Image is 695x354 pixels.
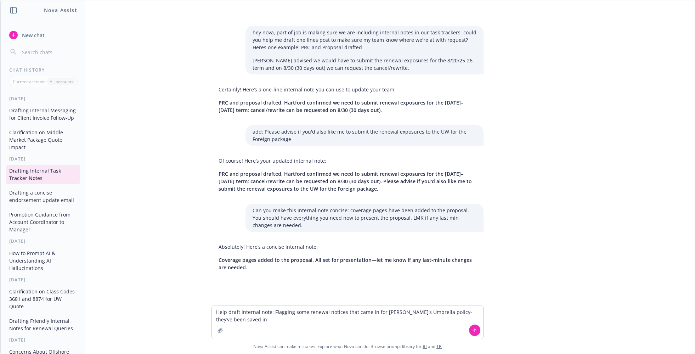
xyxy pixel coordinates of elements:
[253,29,476,51] p: hey nova, part of job is making sure we are including internal notes in our task trackers. could ...
[1,337,85,343] div: [DATE]
[6,209,80,235] button: Promotion Guidance from Account Coordinator to Manager
[6,165,80,184] button: Drafting Internal Task Tracker Notes
[6,286,80,312] button: Clarification on Class Codes 3681 and 8874 for UW Quote
[6,127,80,153] button: Clarification on Middle Market Package Quote Impact
[6,315,80,334] button: Drafting Friendly Internal Notes for Renewal Queries
[219,99,463,113] span: PRC and proposal drafted. Hartford confirmed we need to submit renewal exposures for the [DATE]–[...
[50,79,73,85] p: All accounts
[6,105,80,124] button: Drafting Internal Messaging for Client Invoice Follow-Up
[253,128,476,143] p: add: Please advise if you'd also like me to submit the renewal exposures to the UW for the Foreig...
[253,207,476,229] p: Can you make this internal note concise: coverage pages have been added to the proposal. You shou...
[423,343,427,349] a: BI
[21,32,45,39] span: New chat
[1,277,85,283] div: [DATE]
[219,257,472,271] span: Coverage pages added to the proposal. All set for presentation—let me know if any last-minute cha...
[13,79,45,85] p: Current account
[1,67,85,73] div: Chat History
[6,247,80,274] button: How to Prompt AI & Understanding AI Hallucinations
[219,243,476,251] p: Absolutely! Here’s a concise internal note:
[3,339,692,354] span: Nova Assist can make mistakes. Explore what Nova can do: Browse prompt library for and
[1,238,85,244] div: [DATE]
[6,187,80,206] button: Drafting a concise endorsement update email
[219,157,476,164] p: Of course! Here’s your updated internal note:
[253,57,476,72] p: [PERSON_NAME] advised we would have to submit the renewal exposures for the 8/20/25-26 term and o...
[21,47,77,57] input: Search chats
[1,156,85,162] div: [DATE]
[1,96,85,102] div: [DATE]
[219,86,476,93] p: Certainly! Here’s a one-line internal note you can use to update your team:
[436,343,442,349] a: TR
[219,170,472,192] span: PRC and proposal drafted. Hartford confirmed we need to submit renewal exposures for the [DATE]–[...
[6,29,80,41] button: New chat
[44,6,77,14] h1: Nova Assist
[212,305,483,339] textarea: Help draft internal note: Flagging some renewal notices that came in for [PERSON_NAME]’s Umbrella...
